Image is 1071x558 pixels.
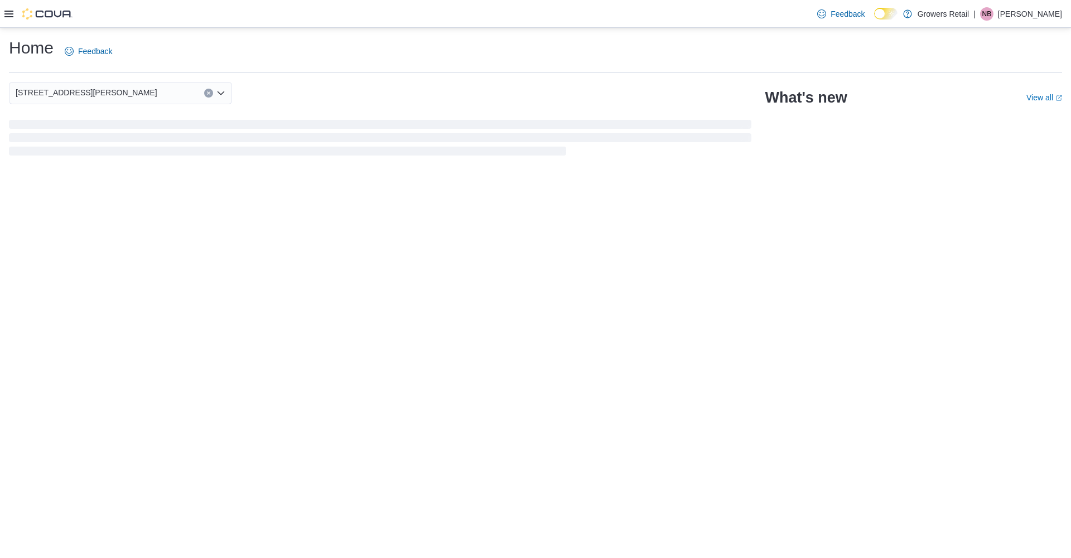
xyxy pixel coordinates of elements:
h2: What's new [765,89,847,106]
a: Feedback [813,3,869,25]
img: Cova [22,8,73,20]
span: [STREET_ADDRESS][PERSON_NAME] [16,86,157,99]
a: Feedback [60,40,117,62]
span: Feedback [78,46,112,57]
svg: External link [1055,95,1062,101]
button: Open list of options [216,89,225,98]
p: | [973,7,976,21]
span: NB [982,7,992,21]
p: [PERSON_NAME] [998,7,1062,21]
button: Clear input [204,89,213,98]
span: Loading [9,122,751,158]
span: Feedback [831,8,865,20]
div: Noelle Bernabe [980,7,993,21]
input: Dark Mode [874,8,898,20]
a: View allExternal link [1026,93,1062,102]
p: Growers Retail [918,7,969,21]
h1: Home [9,37,54,59]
